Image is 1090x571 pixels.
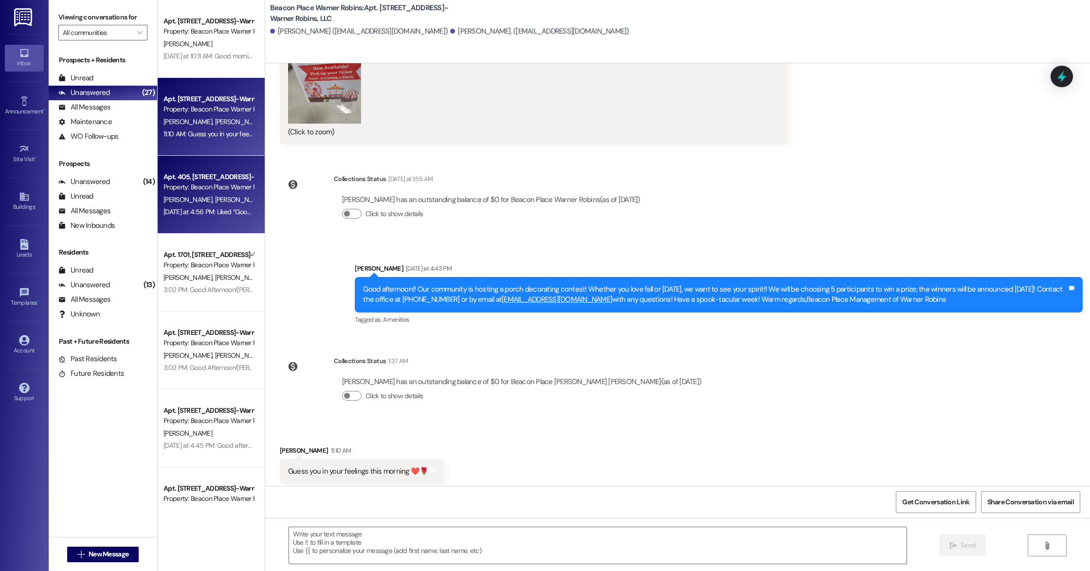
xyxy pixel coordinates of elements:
div: [PERSON_NAME] has an outstanding balance of $0 for Beacon Place Warner Robins (as of [DATE]) [342,195,640,205]
div: Unread [58,73,93,83]
div: Property: Beacon Place Warner Robins [163,338,254,348]
i:  [1043,542,1051,550]
div: Unanswered [58,88,110,98]
div: 1:37 AM [386,356,408,366]
div: All Messages [58,102,110,112]
a: Leads [5,236,44,262]
div: [PERSON_NAME] [280,445,444,459]
button: Share Conversation via email [981,491,1080,513]
div: All Messages [58,295,110,305]
span: [PERSON_NAME] [163,429,212,438]
div: Collections Status [334,174,386,184]
div: Collections Status [334,356,386,366]
div: New Inbounds [58,221,115,231]
div: (14) [141,174,157,189]
i:  [949,542,957,550]
div: Prospects + Residents [49,55,157,65]
a: Buildings [5,188,44,215]
div: Apt. [STREET_ADDRESS]-Warner Robins, LLC [163,328,254,338]
span: [PERSON_NAME] [163,39,212,48]
div: (Click to zoom) [288,127,772,137]
span: [PERSON_NAME] [163,351,215,360]
button: Zoom image [288,26,361,124]
span: Share Conversation via email [987,497,1074,507]
div: Property: Beacon Place Warner Robins [163,494,254,504]
div: All Messages [58,206,110,216]
button: Get Conversation Link [896,491,976,513]
span: Amenities [383,315,409,324]
div: (13) [141,277,157,293]
div: Good afternoon!! Our community is hosting a porch decorating contest! Whether you love fall or [D... [363,284,1067,305]
span: [PERSON_NAME] [163,273,215,282]
div: [DATE] at 10:11 AM: Good morning. I don't have a response to this question. Did you send one? [163,52,423,60]
input: All communities [63,25,132,40]
div: Apt. 1701, [STREET_ADDRESS]-Warner Robins, LLC [163,250,254,260]
span: [PERSON_NAME] [215,117,263,126]
div: [PERSON_NAME] ([EMAIL_ADDRESS][DOMAIN_NAME]) [270,26,448,37]
div: [PERSON_NAME] [355,263,1083,277]
div: [PERSON_NAME]. ([EMAIL_ADDRESS][DOMAIN_NAME]) [450,26,629,37]
div: Unanswered [58,177,110,187]
div: Prospects [49,159,157,169]
button: Send [939,534,986,556]
label: Click to show details [365,209,423,219]
span: [PERSON_NAME] [163,117,215,126]
div: Maintenance [58,117,112,127]
div: 11:10 AM: Guess you in your feelings this morning ❤️🌹 [163,129,315,138]
div: Apt. [STREET_ADDRESS]-Warner Robins, LLC [163,483,254,494]
i:  [137,29,142,37]
span: Get Conversation Link [902,497,969,507]
div: Past + Future Residents [49,336,157,347]
span: [PERSON_NAME] [215,351,263,360]
span: New Message [89,549,128,559]
div: Apt. [STREET_ADDRESS]-Warner Robins, LLC [163,405,254,416]
a: [EMAIL_ADDRESS][DOMAIN_NAME] [502,295,612,304]
div: Property: Beacon Place Warner Robins [163,182,254,192]
div: Unknown [58,309,100,319]
span: • [35,154,36,161]
div: Property: Beacon Place Warner Robins [163,104,254,114]
div: (27) [140,85,157,100]
div: [PERSON_NAME] has an outstanding balance of $0 for Beacon Place [PERSON_NAME] [PERSON_NAME] (as o... [342,377,701,387]
a: Inbox [5,45,44,71]
a: Templates • [5,284,44,311]
div: Apt. 405, [STREET_ADDRESS]-Warner Robins, LLC [163,172,254,182]
div: Future Residents [58,368,124,379]
a: Site Visit • [5,141,44,167]
div: WO Follow-ups [58,131,118,142]
a: Support [5,380,44,406]
div: Residents [49,247,157,258]
label: Viewing conversations for [58,10,147,25]
b: Beacon Place Warner Robins: Apt. [STREET_ADDRESS]-Warner Robins, LLC [270,3,465,24]
span: [PERSON_NAME] [215,273,263,282]
div: Guess you in your feelings this morning ❤️🌹 [288,466,429,477]
div: [DATE] at 4:43 PM [403,263,452,274]
span: Send [961,540,976,551]
span: [PERSON_NAME] [163,195,215,204]
div: Apt. [STREET_ADDRESS]-Warner Robins, LLC [163,16,254,26]
div: Past Residents [58,354,117,364]
span: • [43,107,45,113]
div: [DATE] at 1:55 AM [386,174,433,184]
div: Property: Beacon Place Warner Robins [163,26,254,37]
span: • [37,298,39,305]
div: Apt. [STREET_ADDRESS]-Warner Robins, LLC [163,94,254,104]
div: Unread [58,191,93,202]
div: Property: Beacon Place Warner Robins [163,260,254,270]
div: 11:10 AM [328,445,351,456]
label: Click to show details [365,391,423,401]
div: Property: Beacon Place Warner Robins [163,416,254,426]
div: Unread [58,265,93,276]
a: Account [5,332,44,358]
img: ResiDesk Logo [14,8,34,26]
div: Unanswered [58,280,110,290]
i:  [77,551,85,558]
span: [PERSON_NAME] [215,195,263,204]
div: Tagged as: [355,313,1083,327]
button: New Message [67,547,139,562]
